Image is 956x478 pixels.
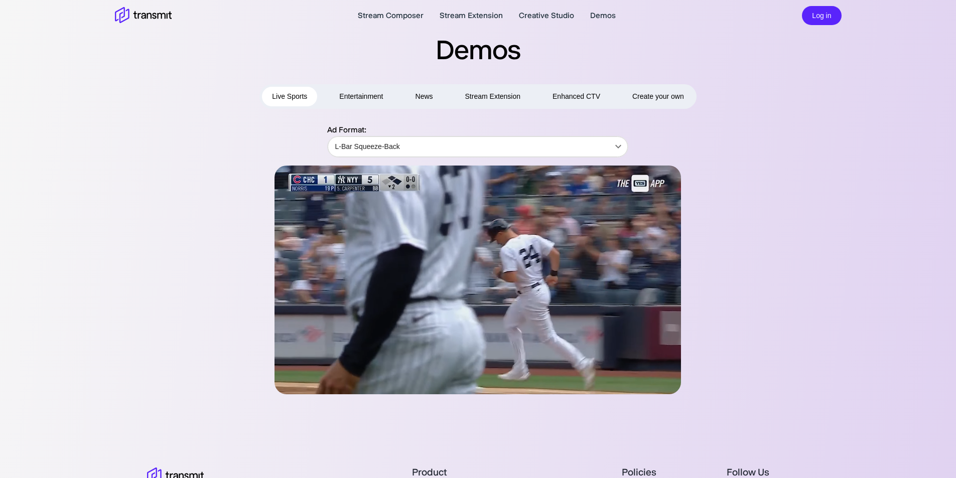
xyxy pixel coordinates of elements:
[440,10,503,22] a: Stream Extension
[802,10,841,20] a: Log in
[329,87,393,106] button: Entertainment
[358,10,424,22] a: Stream Composer
[542,87,610,106] button: Enhanced CTV
[327,124,628,136] p: Ad Format:
[622,87,694,106] button: Create your own
[802,6,841,26] button: Log in
[455,87,531,106] button: Stream Extension
[632,90,684,103] span: Create your own
[405,87,443,106] button: News
[328,132,628,161] div: L-Bar Squeeze-Back
[93,32,864,67] h2: Demos
[590,10,616,22] a: Demos
[519,10,574,22] a: Creative Studio
[262,87,317,106] button: Live Sports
